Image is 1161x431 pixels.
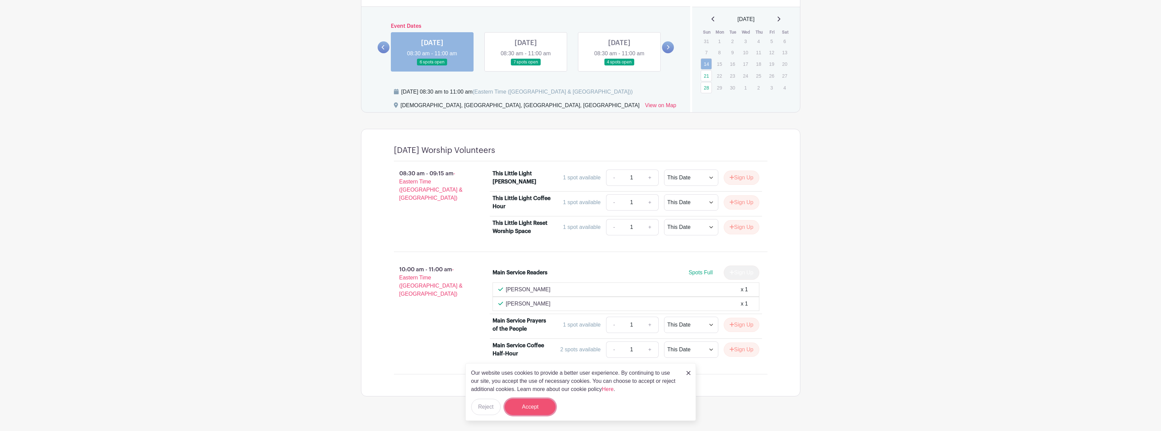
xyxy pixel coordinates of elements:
div: [DATE] 08:30 am to 11:00 am [401,88,633,96]
span: (Eastern Time ([GEOGRAPHIC_DATA] & [GEOGRAPHIC_DATA])) [473,89,633,95]
div: 1 spot available [563,321,601,329]
a: - [606,170,622,186]
th: Tue [726,29,740,36]
p: 29 [714,82,725,93]
p: 27 [779,71,790,81]
p: 17 [740,59,751,69]
h4: [DATE] Worship Volunteers [394,145,495,155]
p: 1 [714,36,725,46]
a: - [606,194,622,211]
p: 8 [714,47,725,58]
span: - Eastern Time ([GEOGRAPHIC_DATA] & [GEOGRAPHIC_DATA]) [399,267,463,297]
th: Sat [779,29,792,36]
div: 1 spot available [563,223,601,231]
p: 18 [753,59,764,69]
p: [PERSON_NAME] [506,286,551,294]
div: Main Service Readers [493,269,547,277]
p: 20 [779,59,790,69]
p: 24 [740,71,751,81]
p: Our website uses cookies to provide a better user experience. By continuing to use our site, you ... [471,369,679,393]
p: 10 [740,47,751,58]
button: Sign Up [724,342,759,357]
p: 5 [766,36,777,46]
div: This Little Light Reset Worship Space [493,219,551,235]
a: 28 [701,82,712,93]
span: Spots Full [688,270,713,275]
div: x 1 [741,300,748,308]
a: 21 [701,70,712,81]
div: Main Service Prayers of the People [493,317,551,333]
p: 30 [727,82,738,93]
div: 1 spot available [563,174,601,182]
p: 26 [766,71,777,81]
p: 2 [753,82,764,93]
p: 3 [740,36,751,46]
button: Accept [505,399,556,415]
p: 16 [727,59,738,69]
a: + [641,317,658,333]
div: This Little Light Coffee Hour [493,194,551,211]
th: Thu [753,29,766,36]
th: Sun [700,29,714,36]
p: 6 [779,36,790,46]
a: View on Map [645,101,676,112]
p: 15 [714,59,725,69]
div: 1 spot available [563,198,601,207]
a: + [641,170,658,186]
button: Sign Up [724,195,759,210]
a: + [641,194,658,211]
p: 2 [727,36,738,46]
p: 19 [766,59,777,69]
p: 7 [701,47,712,58]
th: Mon [714,29,727,36]
p: 08:30 am - 09:15 am [383,167,482,205]
p: 31 [701,36,712,46]
p: 4 [753,36,764,46]
h6: Event Dates [389,23,662,30]
div: This Little Light [PERSON_NAME] [493,170,551,186]
p: 3 [766,82,777,93]
a: + [641,341,658,358]
button: Sign Up [724,318,759,332]
p: 25 [753,71,764,81]
p: 1 [740,82,751,93]
th: Fri [766,29,779,36]
p: 23 [727,71,738,81]
p: 9 [727,47,738,58]
span: [DATE] [738,15,755,23]
span: - Eastern Time ([GEOGRAPHIC_DATA] & [GEOGRAPHIC_DATA]) [399,171,463,201]
p: 12 [766,47,777,58]
button: Sign Up [724,171,759,185]
div: [DEMOGRAPHIC_DATA], [GEOGRAPHIC_DATA], [GEOGRAPHIC_DATA], [GEOGRAPHIC_DATA] [401,101,640,112]
a: - [606,219,622,235]
a: - [606,341,622,358]
a: + [641,219,658,235]
div: x 1 [741,286,748,294]
p: [PERSON_NAME] [506,300,551,308]
a: - [606,317,622,333]
img: close_button-5f87c8562297e5c2d7936805f587ecaba9071eb48480494691a3f1689db116b3.svg [686,371,690,375]
a: 14 [701,58,712,70]
a: Here [602,386,614,392]
p: 4 [779,82,790,93]
p: 22 [714,71,725,81]
th: Wed [740,29,753,36]
p: 13 [779,47,790,58]
button: Reject [471,399,501,415]
div: 2 spots available [560,346,601,354]
p: 11 [753,47,764,58]
div: Main Service Coffee Half-Hour [493,341,551,358]
p: 10:00 am - 11:00 am [383,263,482,301]
button: Sign Up [724,220,759,234]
